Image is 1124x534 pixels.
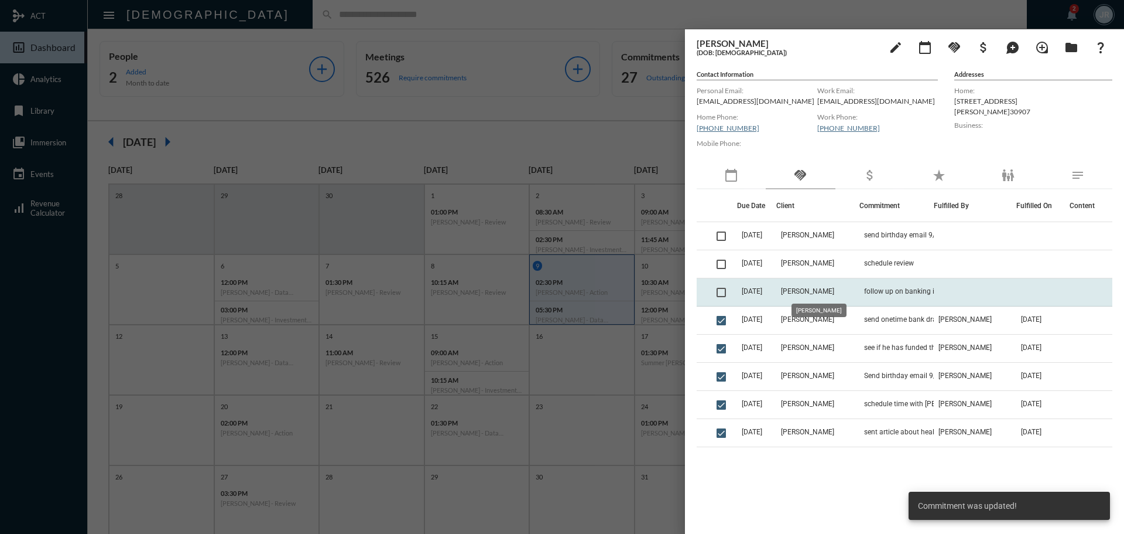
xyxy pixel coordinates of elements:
[938,343,992,352] span: [PERSON_NAME]
[918,40,932,55] mat-icon: calendar_today
[742,287,762,295] span: [DATE]
[864,428,981,436] span: sent article about health cost and retirement
[1021,372,1041,380] span: [DATE]
[742,231,762,239] span: [DATE]
[742,259,762,267] span: [DATE]
[697,124,759,132] a: [PHONE_NUMBER]
[1064,40,1078,55] mat-icon: folder
[781,287,834,295] span: [PERSON_NAME]
[864,372,940,380] span: Send birthday email 9/7
[781,343,834,352] span: [PERSON_NAME]
[781,231,834,239] span: [PERSON_NAME]
[1089,35,1112,59] button: What If?
[697,97,817,106] p: [EMAIL_ADDRESS][DOMAIN_NAME]
[697,113,817,121] label: Home Phone:
[742,428,762,436] span: [DATE]
[938,456,992,464] span: [PERSON_NAME]
[697,38,878,49] h3: [PERSON_NAME]
[1021,343,1041,352] span: [DATE]
[864,287,981,295] span: follow up on banking info to fund back door [PERSON_NAME]
[947,40,961,55] mat-icon: handshake
[1060,35,1083,59] button: Archives
[913,35,937,59] button: Add meeting
[864,456,981,464] span: follow up on onetime cont. into each account
[954,97,1112,106] p: [STREET_ADDRESS]
[793,168,807,182] mat-icon: handshake
[1006,40,1020,55] mat-icon: maps_ugc
[697,70,938,80] h5: Contact Information
[742,343,762,352] span: [DATE]
[781,259,834,267] span: [PERSON_NAME]
[864,343,981,352] span: see if he has funded the back door [PERSON_NAME]
[938,315,992,324] span: [PERSON_NAME]
[932,168,946,182] mat-icon: star_rate
[1021,428,1041,436] span: [DATE]
[697,139,817,148] label: Mobile Phone:
[817,124,880,132] a: [PHONE_NUMBER]
[889,40,903,55] mat-icon: edit
[817,97,938,106] p: [EMAIL_ADDRESS][DOMAIN_NAME]
[781,456,834,464] span: [PERSON_NAME]
[976,40,991,55] mat-icon: attach_money
[859,189,934,222] th: Commitment
[742,372,762,380] span: [DATE]
[918,500,1017,512] span: Commitment was updated!
[954,70,1112,80] h5: Addresses
[1021,315,1041,324] span: [DATE]
[1021,400,1041,408] span: [DATE]
[864,259,914,267] span: schedule review
[943,35,966,59] button: Add Commitment
[817,113,938,121] label: Work Phone:
[781,315,834,324] span: [PERSON_NAME]
[864,400,981,408] span: schedule time with [PERSON_NAME] to go over income plan
[864,231,940,239] span: send birthday email 9/7
[724,168,738,182] mat-icon: calendar_today
[776,189,859,222] th: Client
[697,86,817,95] label: Personal Email:
[742,315,762,324] span: [DATE]
[938,400,992,408] span: [PERSON_NAME]
[864,315,981,324] span: send onetime bank draft form, verify the account first
[817,86,938,95] label: Work Email:
[954,86,1112,95] label: Home:
[1035,40,1049,55] mat-icon: loupe
[1001,35,1024,59] button: Add Mention
[742,400,762,408] span: [DATE]
[1001,168,1015,182] mat-icon: family_restroom
[781,372,834,380] span: [PERSON_NAME]
[697,49,878,56] h5: (DOB: [DEMOGRAPHIC_DATA])
[1030,35,1054,59] button: Add Introduction
[1016,189,1064,222] th: Fulfilled On
[938,372,992,380] span: [PERSON_NAME]
[1094,40,1108,55] mat-icon: question_mark
[1064,189,1112,222] th: Content
[954,107,1112,116] p: [PERSON_NAME] 30907
[781,428,834,436] span: [PERSON_NAME]
[1021,456,1041,464] span: [DATE]
[863,168,877,182] mat-icon: attach_money
[972,35,995,59] button: Add Business
[954,121,1112,130] label: Business:
[781,400,834,408] span: [PERSON_NAME]
[938,428,992,436] span: [PERSON_NAME]
[742,456,762,464] span: [DATE]
[884,35,907,59] button: edit person
[1071,168,1085,182] mat-icon: notes
[791,304,847,317] div: [PERSON_NAME]
[934,189,1016,222] th: Fulfilled By
[737,189,776,222] th: Due Date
